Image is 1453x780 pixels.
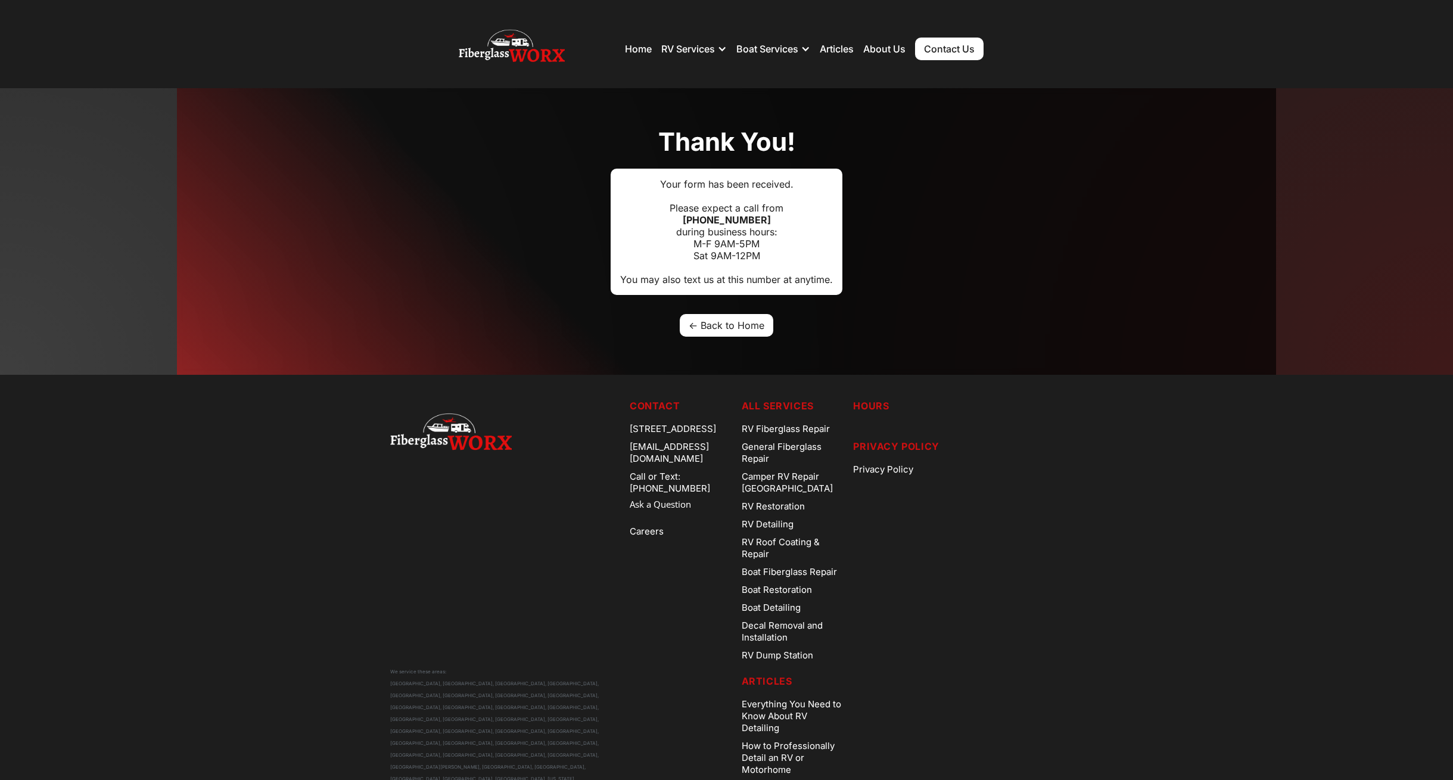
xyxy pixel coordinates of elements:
[661,31,727,67] div: RV Services
[742,498,844,515] a: RV Restoration
[630,523,732,540] a: Careers
[683,214,771,226] strong: [PHONE_NUMBER]
[620,178,833,285] div: Your form has been received. Please expect a call from during business hours: M-F 9AM-5PM Sat 9AM...
[820,43,854,55] a: Articles
[630,438,732,468] div: [EMAIL_ADDRESS][DOMAIN_NAME]
[658,126,795,158] h1: Thank you!
[630,420,732,438] div: [STREET_ADDRESS]
[742,438,844,468] a: General Fiberglass Repair
[736,43,798,55] div: Boat Services
[742,617,844,647] a: Decal Removal and Installation
[853,399,1063,413] h5: Hours
[742,695,844,737] a: Everything You Need to Know About RV Detailing
[742,420,844,438] a: RV Fiberglass Repair
[742,533,844,563] a: RV Roof Coating & Repair
[742,468,844,498] a: Camper RV Repair [GEOGRAPHIC_DATA]
[742,563,844,581] a: Boat Fiberglass Repair
[742,674,844,688] h5: Articles
[661,43,715,55] div: RV Services
[853,439,1063,453] h5: Privacy Policy
[630,399,732,413] h5: Contact
[630,498,732,511] a: Ask a Question
[863,43,906,55] a: About Us
[742,737,844,779] a: How to Professionally Detail an RV or Motorhome
[630,468,732,498] a: Call or Text: [PHONE_NUMBER]
[742,399,844,413] h5: ALL SERVICES
[736,31,810,67] div: Boat Services
[742,515,844,533] a: RV Detailing
[915,38,984,60] a: Contact Us
[742,647,844,664] a: RV Dump Station
[742,581,844,599] a: Boat Restoration
[853,461,1063,478] a: Privacy Policy
[680,314,773,337] a: <- Back to Home
[625,43,652,55] a: Home
[459,25,565,73] img: Fiberglass Worx - RV and Boat repair, RV Roof, RV and Boat Detailing Company Logo
[742,599,844,617] a: Boat Detailing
